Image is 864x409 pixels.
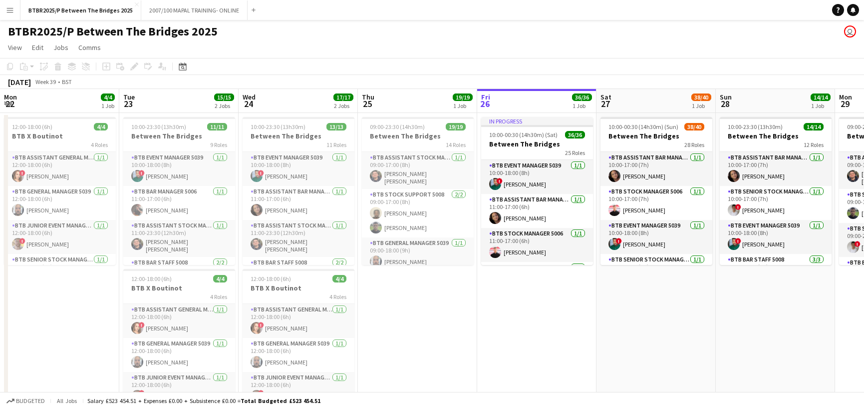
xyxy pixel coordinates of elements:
[139,390,145,396] span: !
[243,220,354,257] app-card-role: BTB Assistant Stock Manager 50061/111:00-23:30 (12h30m)[PERSON_NAME] [PERSON_NAME]
[123,372,235,406] app-card-role: BTB Junior Event Manager 50391/112:00-18:00 (6h)![PERSON_NAME]
[210,141,227,148] span: 9 Roles
[4,117,116,265] div: 12:00-18:00 (6h)4/4BTB X Boutinot4 RolesBTB Assistant General Manager 50061/112:00-18:00 (6h)![PE...
[28,41,47,54] a: Edit
[258,322,264,328] span: !
[600,92,611,101] span: Sat
[241,98,256,109] span: 24
[572,93,592,101] span: 36/36
[141,0,248,20] button: 2007/100 MAPAL TRAINING- ONLINE
[4,254,116,288] app-card-role: BTB Senior Stock Manager 50061/112:00-18:00 (6h)
[684,123,704,130] span: 38/40
[214,93,234,101] span: 15/15
[333,93,353,101] span: 17/17
[32,43,43,52] span: Edit
[735,204,741,210] span: !
[600,117,712,265] app-job-card: 10:00-00:30 (14h30m) (Sun)38/40Between The Bridges28 RolesBTB Assistant Bar Manager 50061/110:00-...
[8,24,218,39] h1: BTBR2025/P Between The Bridges 2025
[362,117,474,265] app-job-card: 09:00-23:30 (14h30m)19/19Between The Bridges14 RolesBTB Assistant Stock Manager 50061/109:00-17:0...
[362,152,474,189] app-card-role: BTB Assistant Stock Manager 50061/109:00-17:00 (8h)[PERSON_NAME] [PERSON_NAME]
[2,98,17,109] span: 22
[210,293,227,300] span: 4 Roles
[600,186,712,220] app-card-role: BTB Stock Manager 50061/110:00-17:00 (7h)[PERSON_NAME]
[481,194,593,228] app-card-role: BTB Assistant Bar Manager 50061/111:00-17:00 (6h)[PERSON_NAME]
[213,275,227,282] span: 4/4
[691,93,711,101] span: 38/40
[131,123,186,130] span: 10:00-23:30 (13h30m)
[326,123,346,130] span: 13/13
[8,77,31,87] div: [DATE]
[600,131,712,140] h3: Between The Bridges
[123,338,235,372] app-card-role: BTB General Manager 50391/112:00-18:00 (6h)[PERSON_NAME]
[243,257,354,305] app-card-role: BTB Bar Staff 50082/2
[123,152,235,186] app-card-role: BTB Event Manager 50391/110:00-18:00 (8h)![PERSON_NAME]
[811,93,831,101] span: 14/14
[481,228,593,262] app-card-role: BTB Stock Manager 50061/111:00-17:00 (6h)[PERSON_NAME]
[599,98,611,109] span: 27
[684,141,704,148] span: 28 Roles
[720,131,832,140] h3: Between The Bridges
[207,123,227,130] span: 11/11
[74,41,105,54] a: Comms
[123,131,235,140] h3: Between The Bridges
[720,220,832,254] app-card-role: BTB Event Manager 50391/110:00-18:00 (8h)![PERSON_NAME]
[481,139,593,148] h3: Between The Bridges
[720,254,832,317] app-card-role: BTB Bar Staff 50083/310:30-17:30 (7h)
[20,0,141,20] button: BTBR2025/P Between The Bridges 2025
[608,123,678,130] span: 10:00-00:30 (14h30m) (Sun)
[480,98,490,109] span: 26
[243,117,354,265] div: 10:00-23:30 (13h30m)13/13Between The Bridges11 RolesBTB Event Manager 50391/110:00-18:00 (8h)![PE...
[728,123,783,130] span: 10:00-23:30 (13h30m)
[215,102,234,109] div: 2 Jobs
[453,93,473,101] span: 19/19
[243,131,354,140] h3: Between The Bridges
[258,390,264,396] span: !
[720,152,832,186] app-card-role: BTB Assistant Bar Manager 50061/110:00-17:00 (7h)[PERSON_NAME]
[123,257,235,305] app-card-role: BTB Bar Staff 50082/2
[565,149,585,156] span: 25 Roles
[329,293,346,300] span: 4 Roles
[16,397,45,404] span: Budgeted
[362,131,474,140] h3: Between The Bridges
[720,92,732,101] span: Sun
[5,395,46,406] button: Budgeted
[362,92,374,101] span: Thu
[573,102,591,109] div: 1 Job
[481,160,593,194] app-card-role: BTB Event Manager 50391/110:00-18:00 (8h)![PERSON_NAME]
[123,220,235,257] app-card-role: BTB Assistant Stock Manager 50061/111:00-23:30 (12h30m)[PERSON_NAME] [PERSON_NAME]
[101,93,115,101] span: 4/4
[844,25,856,37] app-user-avatar: Amy Cane
[258,170,264,176] span: !
[101,102,114,109] div: 1 Job
[720,117,832,265] div: 10:00-23:30 (13h30m)14/14Between The Bridges12 RolesBTB Assistant Bar Manager 50061/110:00-17:00 ...
[855,241,861,247] span: !
[4,92,17,101] span: Mon
[720,186,832,220] app-card-role: BTB Senior Stock Manager 50061/110:00-17:00 (7h)![PERSON_NAME]
[123,186,235,220] app-card-role: BTB Bar Manager 50061/111:00-17:00 (6h)[PERSON_NAME]
[481,117,593,265] app-job-card: In progress10:00-00:30 (14h30m) (Sat)36/36Between The Bridges25 RolesBTB Event Manager 50391/110:...
[62,78,72,85] div: BST
[446,141,466,148] span: 14 Roles
[243,186,354,220] app-card-role: BTB Assistant Bar Manager 50061/111:00-17:00 (6h)[PERSON_NAME]
[497,178,503,184] span: !
[122,98,135,109] span: 23
[600,152,712,186] app-card-role: BTB Assistant Bar Manager 50061/110:00-17:00 (7h)[PERSON_NAME]
[334,102,353,109] div: 2 Jobs
[49,41,72,54] a: Jobs
[123,283,235,292] h3: BTB X Boutinot
[600,220,712,254] app-card-role: BTB Event Manager 50391/110:00-18:00 (8h)![PERSON_NAME]
[123,117,235,265] app-job-card: 10:00-23:30 (13h30m)11/11Between The Bridges9 RolesBTB Event Manager 50391/110:00-18:00 (8h)![PER...
[123,92,135,101] span: Tue
[735,238,741,244] span: !
[53,43,68,52] span: Jobs
[241,397,320,404] span: Total Budgeted £523 454.51
[718,98,732,109] span: 28
[131,275,172,282] span: 12:00-18:00 (6h)
[243,304,354,338] app-card-role: BTB Assistant General Manager 50061/112:00-18:00 (6h)![PERSON_NAME]
[4,131,116,140] h3: BTB X Boutinot
[804,123,824,130] span: 14/14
